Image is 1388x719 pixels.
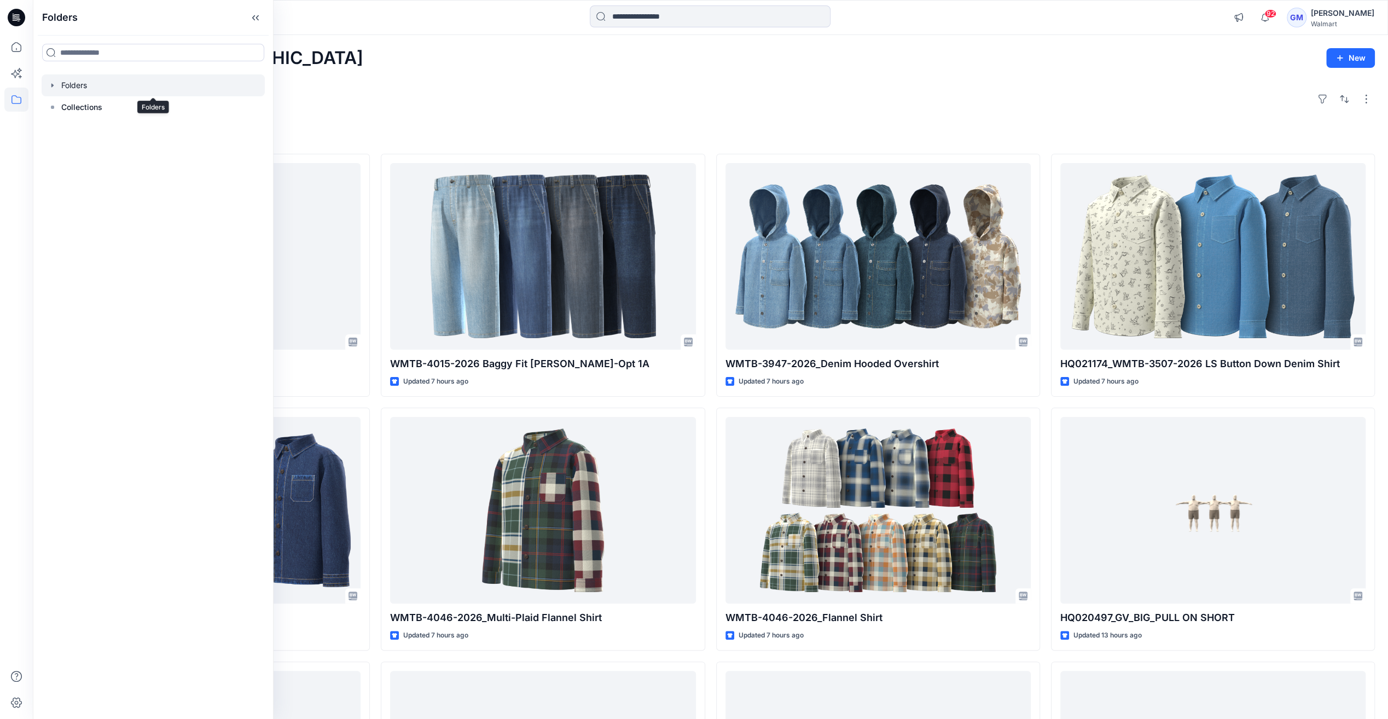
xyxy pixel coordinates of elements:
p: HQ021174_WMTB-3507-2026 LS Button Down Denim Shirt [1060,356,1366,372]
a: WMTB-4046-2026_Flannel Shirt [725,417,1031,604]
p: Updated 7 hours ago [1073,376,1139,387]
h4: Styles [46,130,1375,143]
p: Collections [61,101,102,114]
p: HQ020497_GV_BIG_PULL ON SHORT [1060,610,1366,625]
a: WMTB-4046-2026_Multi-Plaid Flannel Shirt [390,417,695,604]
p: Updated 7 hours ago [739,376,804,387]
p: WMTB-4015-2026 Baggy Fit [PERSON_NAME]-Opt 1A [390,356,695,372]
a: HQ020497_GV_BIG_PULL ON SHORT [1060,417,1366,604]
span: 92 [1264,9,1276,18]
div: [PERSON_NAME] [1311,7,1374,20]
a: HQ021174_WMTB-3507-2026 LS Button Down Denim Shirt [1060,163,1366,350]
a: WMTB-3947-2026_Denim Hooded Overshirt [725,163,1031,350]
div: Walmart [1311,20,1374,28]
a: WMTB-4015-2026 Baggy Fit Jean-Opt 1A [390,163,695,350]
p: WMTB-3947-2026_Denim Hooded Overshirt [725,356,1031,372]
button: New [1326,48,1375,68]
p: Updated 7 hours ago [739,630,804,641]
p: Updated 7 hours ago [403,376,468,387]
p: Updated 7 hours ago [403,630,468,641]
p: Updated 13 hours ago [1073,630,1142,641]
p: WMTB-4046-2026_Multi-Plaid Flannel Shirt [390,610,695,625]
div: GM [1287,8,1306,27]
p: WMTB-4046-2026_Flannel Shirt [725,610,1031,625]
